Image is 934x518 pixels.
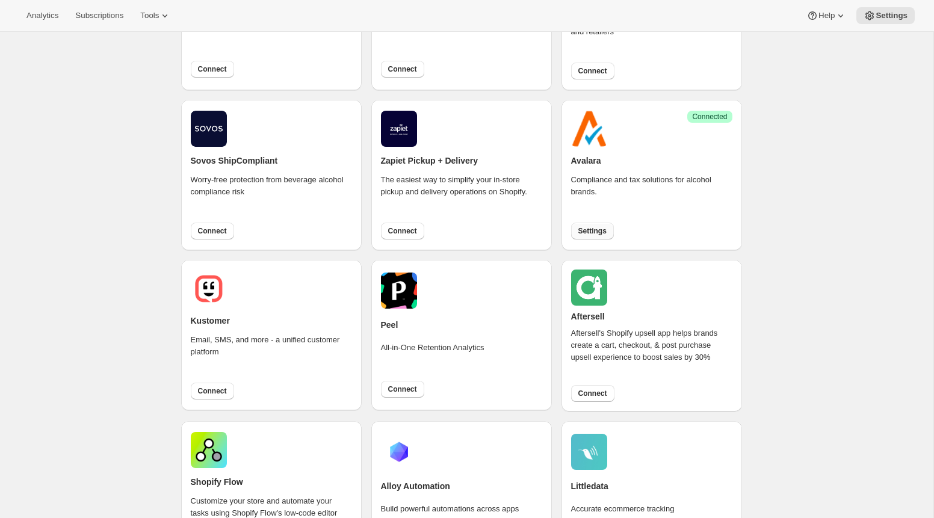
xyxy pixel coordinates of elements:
[381,61,424,78] button: Connect
[191,22,270,51] div: Helpdesk, Chat & FAQ
[198,64,227,74] span: Connect
[191,476,243,488] h2: Shopify Flow
[571,310,605,322] h2: Aftersell
[571,480,608,492] h2: Littledata
[571,223,614,239] button: Settings
[381,434,417,470] img: alloyautomation.png
[75,11,123,20] span: Subscriptions
[578,66,607,76] span: Connect
[876,11,908,20] span: Settings
[381,480,450,492] h2: Alloy Automation
[692,112,727,122] span: Connected
[571,111,607,147] img: avalara.png
[198,386,227,396] span: Connect
[571,174,732,215] div: Compliance and tax solutions for alcohol brands.
[578,226,607,236] span: Settings
[381,381,424,398] button: Connect
[381,22,534,51] div: Helping millions of organizations grow better
[571,155,601,167] h2: Avalara
[191,174,352,215] div: Worry-free protection from beverage alcohol compliance risk
[19,7,66,24] button: Analytics
[381,273,417,309] img: peel.png
[381,155,478,167] h2: Zapiet Pickup + Delivery
[381,319,398,331] h2: Peel
[191,334,352,375] div: Email, SMS, and more - a unified customer platform
[26,11,58,20] span: Analytics
[388,226,417,236] span: Connect
[571,434,607,470] img: littledata.png
[191,111,227,147] img: shipcompliant.png
[381,223,424,239] button: Connect
[799,7,854,24] button: Help
[571,63,614,79] button: Connect
[571,14,732,55] div: Real-time compliance for alcohol producers and retailers
[133,7,178,24] button: Tools
[856,7,915,24] button: Settings
[191,223,234,239] button: Connect
[198,226,227,236] span: Connect
[381,174,542,215] div: The easiest way to simplify your in-store pickup and delivery operations on Shopify.
[68,7,131,24] button: Subscriptions
[191,155,278,167] h2: Sovos ShipCompliant
[381,111,417,147] img: zapiet.jpg
[140,11,159,20] span: Tools
[571,327,732,380] div: Aftersell's Shopify upsell app helps brands create a cart, checkout, & post purchase upsell exper...
[388,384,417,394] span: Connect
[388,64,417,74] span: Connect
[578,389,607,398] span: Connect
[191,383,234,399] button: Connect
[191,315,230,327] h2: Kustomer
[191,61,234,78] button: Connect
[191,432,227,468] img: shopifyflow.png
[818,11,835,20] span: Help
[571,270,607,306] img: aftersell.png
[381,342,484,371] div: All-in-One Retention Analytics
[571,385,614,402] button: Connect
